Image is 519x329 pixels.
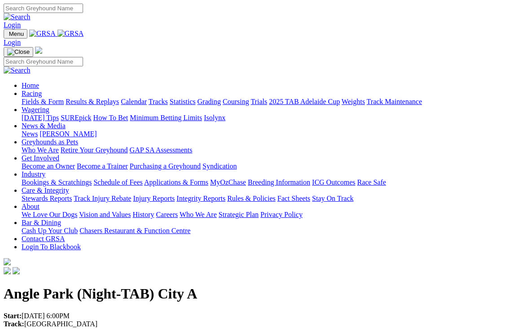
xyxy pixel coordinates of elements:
[357,178,386,186] a: Race Safe
[4,29,27,39] button: Toggle navigation
[22,98,64,105] a: Fields & Form
[22,178,515,186] div: Industry
[4,312,22,320] strong: Start:
[7,48,30,56] img: Close
[22,203,40,210] a: About
[312,178,355,186] a: ICG Outcomes
[260,211,303,218] a: Privacy Policy
[93,178,142,186] a: Schedule of Fees
[204,114,225,121] a: Isolynx
[22,146,515,154] div: Greyhounds as Pets
[22,138,78,146] a: Greyhounds as Pets
[367,98,422,105] a: Track Maintenance
[198,98,221,105] a: Grading
[22,82,39,89] a: Home
[176,195,225,202] a: Integrity Reports
[74,195,131,202] a: Track Injury Rebate
[13,267,20,274] img: twitter.svg
[342,98,365,105] a: Weights
[202,162,237,170] a: Syndication
[22,162,515,170] div: Get Involved
[29,30,56,38] img: GRSA
[4,21,21,29] a: Login
[4,57,83,66] input: Search
[22,195,72,202] a: Stewards Reports
[4,4,83,13] input: Search
[248,178,310,186] a: Breeding Information
[22,130,515,138] div: News & Media
[4,66,31,74] img: Search
[61,146,128,154] a: Retire Your Greyhound
[22,227,515,235] div: Bar & Dining
[4,286,515,302] h1: Angle Park (Night-TAB) City A
[79,227,190,234] a: Chasers Restaurant & Function Centre
[93,114,128,121] a: How To Bet
[144,178,208,186] a: Applications & Forms
[22,146,59,154] a: Who We Are
[22,130,38,138] a: News
[22,98,515,106] div: Racing
[22,235,65,242] a: Contact GRSA
[170,98,196,105] a: Statistics
[251,98,267,105] a: Trials
[22,114,59,121] a: [DATE] Tips
[22,243,81,251] a: Login To Blackbook
[210,178,246,186] a: MyOzChase
[22,162,75,170] a: Become an Owner
[22,170,45,178] a: Industry
[4,13,31,21] img: Search
[22,227,78,234] a: Cash Up Your Club
[277,195,310,202] a: Fact Sheets
[227,195,276,202] a: Rules & Policies
[269,98,340,105] a: 2025 TAB Adelaide Cup
[22,106,49,113] a: Wagering
[77,162,128,170] a: Become a Trainer
[4,47,33,57] button: Toggle navigation
[180,211,217,218] a: Who We Are
[223,98,249,105] a: Coursing
[22,219,61,226] a: Bar & Dining
[22,154,59,162] a: Get Involved
[57,30,84,38] img: GRSA
[66,98,119,105] a: Results & Replays
[132,211,154,218] a: History
[22,211,77,218] a: We Love Our Dogs
[219,211,259,218] a: Strategic Plan
[121,98,147,105] a: Calendar
[312,195,353,202] a: Stay On Track
[133,195,175,202] a: Injury Reports
[22,122,66,130] a: News & Media
[4,258,11,265] img: logo-grsa-white.png
[130,162,201,170] a: Purchasing a Greyhound
[22,195,515,203] div: Care & Integrity
[130,114,202,121] a: Minimum Betting Limits
[4,39,21,46] a: Login
[61,114,91,121] a: SUREpick
[40,130,97,138] a: [PERSON_NAME]
[156,211,178,218] a: Careers
[149,98,168,105] a: Tracks
[9,30,24,37] span: Menu
[22,186,69,194] a: Care & Integrity
[22,211,515,219] div: About
[22,114,515,122] div: Wagering
[22,90,42,97] a: Racing
[4,267,11,274] img: facebook.svg
[22,178,92,186] a: Bookings & Scratchings
[4,320,24,328] strong: Track:
[35,47,42,54] img: logo-grsa-white.png
[130,146,193,154] a: GAP SA Assessments
[79,211,131,218] a: Vision and Values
